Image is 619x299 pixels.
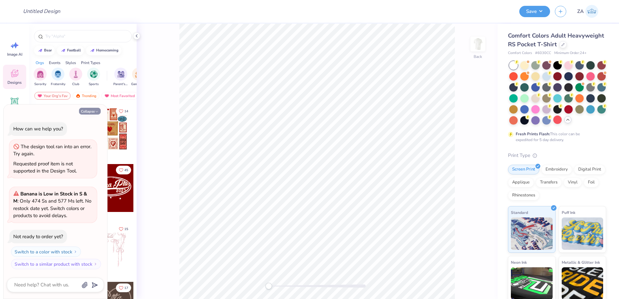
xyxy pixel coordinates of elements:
[104,94,109,98] img: most_fav.gif
[471,38,484,50] img: Back
[13,191,87,205] strong: Banana is Low in Stock in S & M
[116,225,131,233] button: Like
[508,178,534,187] div: Applique
[535,50,551,56] span: # 6030CC
[516,131,595,143] div: This color can be expedited for 5 day delivery.
[584,178,599,187] div: Foil
[7,52,22,57] span: Image AI
[585,5,598,18] img: Zuriel Alaba
[34,46,55,55] button: bear
[75,94,81,98] img: trending.gif
[116,166,131,174] button: Like
[89,82,99,87] span: Sports
[34,92,71,100] div: Your Org's Fav
[101,92,138,100] div: Most Favorited
[117,71,125,78] img: Parent's Weekend Image
[135,71,142,78] img: Game Day Image
[90,71,97,78] img: Sports Image
[113,68,128,87] div: filter for Parent's Weekend
[87,68,100,87] button: filter button
[96,49,118,52] div: homecoming
[38,49,43,52] img: trend_line.gif
[86,46,121,55] button: homecoming
[94,262,97,266] img: Switch to a similar product with stock
[13,143,91,157] div: The design tool ran into an error. Try again.
[116,107,131,116] button: Like
[34,68,47,87] div: filter for Sorority
[49,60,61,66] div: Events
[13,161,77,174] div: Requested proof item is not supported in the Design Tool.
[508,152,606,159] div: Print Type
[44,49,52,52] div: bear
[69,68,82,87] button: filter button
[36,60,44,66] div: Orgs
[61,49,66,52] img: trend_line.gif
[536,178,562,187] div: Transfers
[124,286,128,290] span: 17
[37,94,42,98] img: most_fav.gif
[13,191,91,219] span: : Only 474 Ss and 577 Ms left. No restock date yet. Switch colors or products to avoid delays.
[51,68,65,87] button: filter button
[45,33,128,39] input: Try "Alpha"
[508,165,539,174] div: Screen Print
[13,126,63,132] div: How can we help you?
[519,6,550,17] button: Save
[577,8,584,15] span: ZA
[34,68,47,87] button: filter button
[124,169,128,172] span: 45
[51,68,65,87] div: filter for Fraternity
[564,178,582,187] div: Vinyl
[474,54,482,60] div: Back
[508,191,539,200] div: Rhinestones
[562,209,575,216] span: Puff Ink
[87,68,100,87] div: filter for Sports
[18,5,65,18] input: Untitled Design
[131,68,146,87] div: filter for Game Day
[562,217,603,250] img: Puff Ink
[65,60,76,66] div: Styles
[116,283,131,292] button: Like
[113,68,128,87] button: filter button
[51,82,65,87] span: Fraternity
[81,60,100,66] div: Print Types
[79,108,101,115] button: Collapse
[90,49,95,52] img: trend_line.gif
[57,46,84,55] button: football
[562,259,600,266] span: Metallic & Glitter Ink
[69,68,82,87] div: filter for Club
[67,49,81,52] div: football
[131,82,146,87] span: Game Day
[511,259,527,266] span: Neon Ink
[541,165,572,174] div: Embroidery
[54,71,62,78] img: Fraternity Image
[73,250,77,254] img: Switch to a color with stock
[11,247,81,257] button: Switch to a color with stock
[511,217,553,250] img: Standard
[508,50,532,56] span: Comfort Colors
[516,131,550,137] strong: Fresh Prints Flash:
[73,92,99,100] div: Trending
[574,5,601,18] a: ZA
[511,209,528,216] span: Standard
[508,32,604,48] span: Comfort Colors Adult Heavyweight RS Pocket T-Shirt
[11,259,101,269] button: Switch to a similar product with stock
[7,80,22,85] span: Designs
[131,68,146,87] button: filter button
[113,82,128,87] span: Parent's Weekend
[13,233,63,240] div: Not ready to order yet?
[72,82,79,87] span: Club
[37,71,44,78] img: Sorority Image
[34,82,46,87] span: Sorority
[124,227,128,231] span: 15
[574,165,605,174] div: Digital Print
[265,283,272,289] div: Accessibility label
[124,110,128,113] span: 14
[72,71,79,78] img: Club Image
[554,50,587,56] span: Minimum Order: 24 +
